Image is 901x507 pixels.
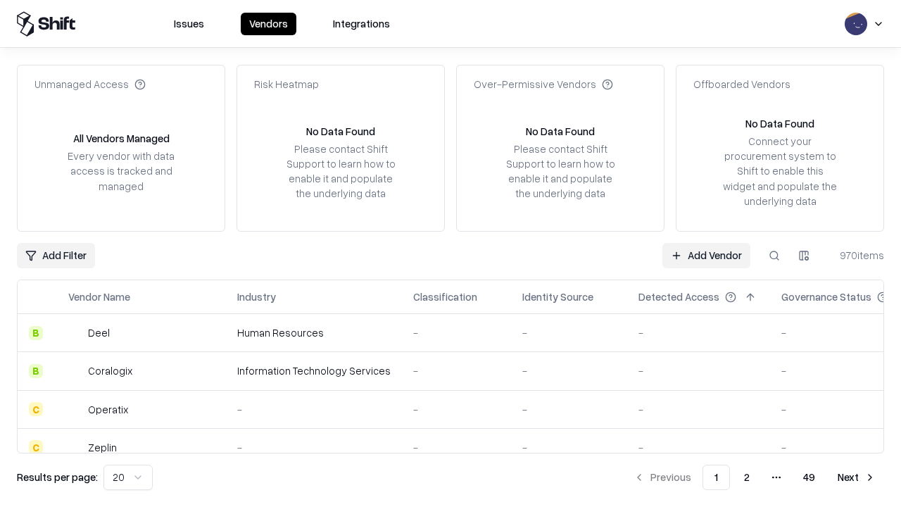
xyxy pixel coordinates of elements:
[474,77,613,92] div: Over-Permissive Vendors
[29,402,43,416] div: C
[638,325,759,340] div: -
[68,364,82,378] img: Coralogix
[702,465,730,490] button: 1
[638,363,759,378] div: -
[88,440,117,455] div: Zeplin
[34,77,146,92] div: Unmanaged Access
[638,440,759,455] div: -
[29,364,43,378] div: B
[522,363,616,378] div: -
[522,289,593,304] div: Identity Source
[237,402,391,417] div: -
[526,124,595,139] div: No Data Found
[29,326,43,340] div: B
[237,363,391,378] div: Information Technology Services
[733,465,761,490] button: 2
[237,289,276,304] div: Industry
[165,13,213,35] button: Issues
[522,402,616,417] div: -
[73,131,170,146] div: All Vendors Managed
[693,77,790,92] div: Offboarded Vendors
[413,325,500,340] div: -
[828,248,884,263] div: 970 items
[625,465,884,490] nav: pagination
[413,440,500,455] div: -
[722,134,838,208] div: Connect your procurement system to Shift to enable this widget and populate the underlying data
[522,440,616,455] div: -
[413,402,500,417] div: -
[522,325,616,340] div: -
[88,363,132,378] div: Coralogix
[325,13,398,35] button: Integrations
[781,289,871,304] div: Governance Status
[237,325,391,340] div: Human Resources
[237,440,391,455] div: -
[282,142,399,201] div: Please contact Shift Support to learn how to enable it and populate the underlying data
[88,325,110,340] div: Deel
[638,402,759,417] div: -
[745,116,814,131] div: No Data Found
[29,440,43,454] div: C
[88,402,128,417] div: Operatix
[68,440,82,454] img: Zeplin
[306,124,375,139] div: No Data Found
[638,289,719,304] div: Detected Access
[829,465,884,490] button: Next
[63,149,179,193] div: Every vendor with data access is tracked and managed
[502,142,619,201] div: Please contact Shift Support to learn how to enable it and populate the underlying data
[17,243,95,268] button: Add Filter
[413,289,477,304] div: Classification
[254,77,319,92] div: Risk Heatmap
[413,363,500,378] div: -
[17,470,98,484] p: Results per page:
[68,289,130,304] div: Vendor Name
[68,402,82,416] img: Operatix
[241,13,296,35] button: Vendors
[792,465,826,490] button: 49
[662,243,750,268] a: Add Vendor
[68,326,82,340] img: Deel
